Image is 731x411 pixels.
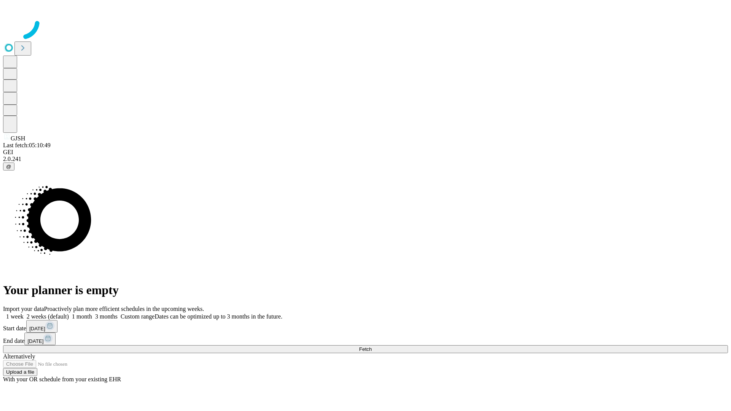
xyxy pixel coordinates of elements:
[11,135,25,142] span: GJSH
[3,149,728,156] div: GEI
[27,338,43,344] span: [DATE]
[72,313,92,320] span: 1 month
[95,313,118,320] span: 3 months
[3,283,728,297] h1: Your planner is empty
[6,313,24,320] span: 1 week
[44,306,204,312] span: Proactively plan more efficient schedules in the upcoming weeks.
[3,142,51,148] span: Last fetch: 05:10:49
[3,306,44,312] span: Import your data
[6,164,11,169] span: @
[26,320,57,333] button: [DATE]
[3,333,728,345] div: End date
[155,313,282,320] span: Dates can be optimized up to 3 months in the future.
[3,368,37,376] button: Upload a file
[3,345,728,353] button: Fetch
[24,333,56,345] button: [DATE]
[359,346,372,352] span: Fetch
[3,162,14,170] button: @
[121,313,155,320] span: Custom range
[3,376,121,382] span: With your OR schedule from your existing EHR
[29,326,45,331] span: [DATE]
[27,313,69,320] span: 2 weeks (default)
[3,320,728,333] div: Start date
[3,353,35,360] span: Alternatively
[3,156,728,162] div: 2.0.241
